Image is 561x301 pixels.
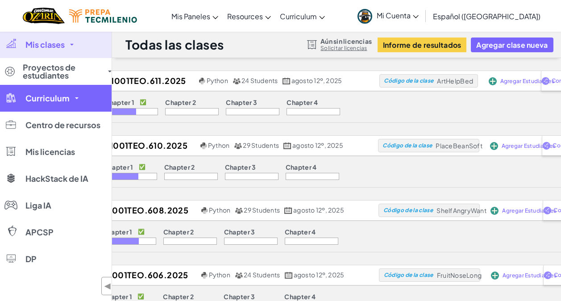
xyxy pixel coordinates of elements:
span: Python [209,206,230,214]
span: Español ([GEOGRAPHIC_DATA]) [433,12,540,21]
img: IconAddStudents.svg [491,272,499,280]
span: agosto 12º, 2025 [292,141,343,149]
p: Chapter 3 [224,293,255,300]
span: Código de la clase [384,78,433,84]
p: ✅ [137,293,144,300]
span: Agregar Estudiantes [502,143,556,149]
img: calendar.svg [283,142,291,149]
p: Chapter 1 [104,163,133,171]
img: MultipleUsers.png [234,142,242,149]
p: Chapter 3 [224,228,255,235]
a: FE.BSTI1001TEO.608.2025 Python 29 Students agosto 12º, 2025 [64,204,378,217]
span: HackStack de IA [25,175,88,183]
img: calendar.svg [283,78,291,84]
p: Chapter 2 [165,99,196,106]
span: Liga IA [25,201,51,209]
span: ArtHelpBed [437,77,473,85]
button: Informe de resultados [378,38,467,52]
span: agosto 12º, 2025 [291,76,342,84]
span: 29 Students [243,141,279,149]
img: IconAddStudents.svg [490,142,498,150]
h1: Todas las clases [125,36,224,53]
span: Agregar Estudiantes [503,273,557,278]
span: Python [207,76,228,84]
span: Resources [227,12,263,21]
a: Ozaria by CodeCombat logo [23,7,64,25]
img: IconShare_Purple.svg [542,142,551,150]
img: avatar [357,9,372,24]
span: Código de la clase [382,143,432,148]
span: 24 Students [241,76,278,84]
p: Chapter 1 [102,293,132,300]
img: calendar.svg [285,272,293,279]
a: Curriculum [275,4,329,28]
a: Mis Paneles [167,4,223,28]
img: IconAddStudents.svg [490,207,499,215]
span: Python [208,141,229,149]
p: Chapter 1 [103,228,133,235]
p: ✅ [140,99,146,106]
img: MultipleUsers.png [235,272,243,279]
p: ✅ [138,228,145,235]
span: Centro de recursos [25,121,100,129]
span: Mis clases [25,41,65,49]
p: Chapter 2 [163,228,194,235]
p: Chapter 3 [226,99,257,106]
span: FruitNoseLong [437,271,482,279]
span: 29 Students [244,206,280,214]
span: Curriculum [280,12,317,21]
span: Python [209,271,230,279]
p: Chapter 2 [163,293,194,300]
img: Tecmilenio logo [69,9,137,23]
img: calendar.svg [284,207,292,214]
span: agosto 12º, 2025 [294,271,345,279]
p: Chapter 2 [164,163,195,171]
a: Español ([GEOGRAPHIC_DATA]) [428,4,545,28]
img: MultipleUsers.png [233,78,241,84]
p: Chapter 4 [285,228,316,235]
p: Chapter 1 [104,99,134,106]
img: IconShare_Purple.svg [541,77,550,85]
button: Agregar clase nueva [471,38,553,52]
h2: FE.BSTI1001TEO.610.2025 [65,139,198,152]
span: ShelfAngryWant [436,206,486,214]
span: Curriculum [25,94,70,102]
span: Agregar Estudiantes [500,79,554,84]
img: IconAddStudents.svg [489,77,497,85]
h2: FE.BSTI1001TEO.606.2025 [64,268,199,282]
img: MultipleUsers.png [235,207,243,214]
span: PlaceBeanSoft [436,142,482,150]
img: IconShare_Purple.svg [544,271,552,279]
span: Código de la clase [384,272,433,278]
span: Mi Cuenta [377,11,419,20]
a: Solicitar licencias [320,45,372,52]
span: Mis licencias [25,148,75,156]
a: FE.BSTI1001TEO.611.2025 Python 24 Students agosto 12º, 2025 [66,74,379,88]
span: Mis Paneles [171,12,210,21]
img: Home [23,7,64,25]
img: python.png [199,78,206,84]
span: agosto 12º, 2025 [293,206,344,214]
p: ✅ [139,163,145,171]
p: Chapter 4 [286,163,317,171]
p: Chapter 3 [225,163,256,171]
img: python.png [201,207,208,214]
img: IconShare_Purple.svg [543,206,552,214]
a: FE.BSTI1001TEO.606.2025 Python 24 Students agosto 12º, 2025 [64,268,379,282]
a: Mi Cuenta [353,2,423,30]
a: FE.BSTI1001TEO.610.2025 Python 29 Students agosto 12º, 2025 [65,139,378,152]
span: 24 Students [244,271,280,279]
span: ◀ [104,280,112,293]
p: Chapter 4 [287,99,318,106]
span: Agregar Estudiantes [502,208,556,213]
p: Chapter 4 [284,293,316,300]
a: Resources [223,4,275,28]
span: Proyectos de estudiantes [23,63,103,79]
h2: FE.BSTI1001TEO.608.2025 [64,204,199,217]
span: Código de la clase [383,208,433,213]
img: python.png [200,142,207,149]
span: Aún sin licencias [320,38,372,45]
h2: FE.BSTI1001TEO.611.2025 [66,74,197,88]
img: python.png [201,272,208,279]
